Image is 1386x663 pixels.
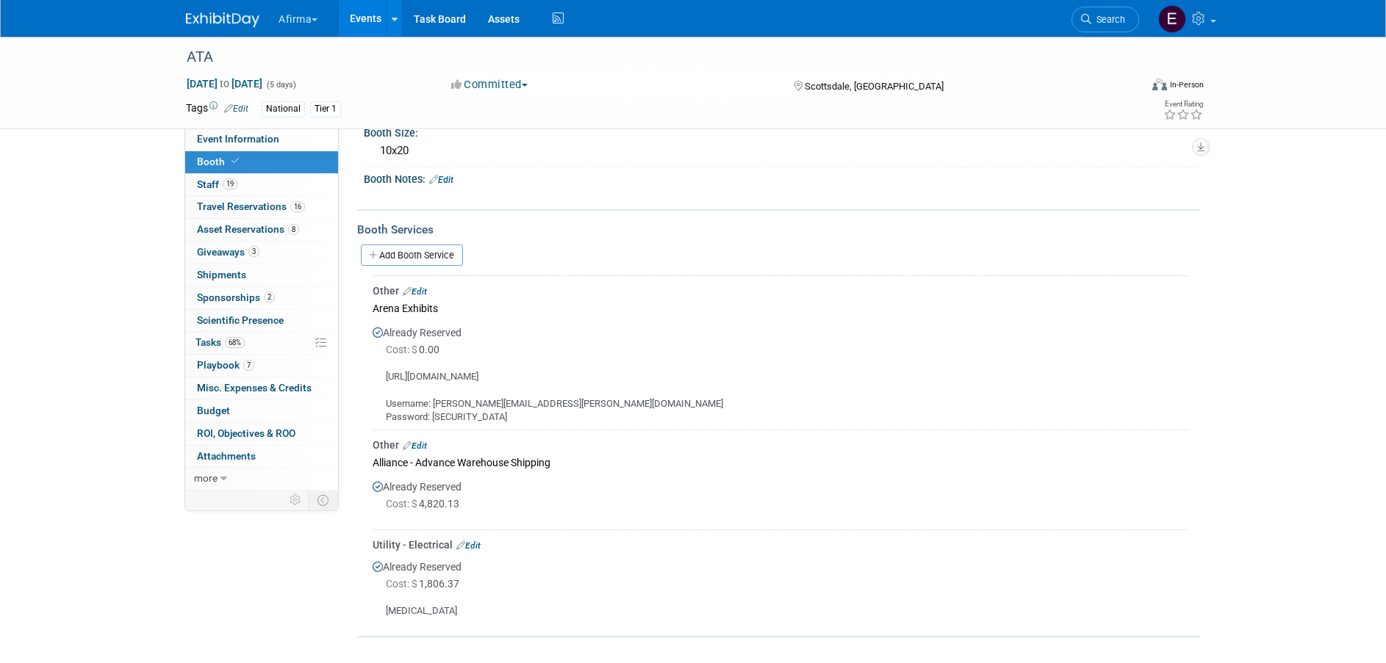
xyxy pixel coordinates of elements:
[386,344,445,355] span: 0.00
[185,310,338,332] a: Scientific Presence
[386,578,419,590] span: Cost: $
[1091,14,1125,25] span: Search
[197,156,242,167] span: Booth
[243,360,254,371] span: 7
[197,314,284,326] span: Scientific Presence
[805,81,944,92] span: Scottsdale, [GEOGRAPHIC_DATA]
[364,122,1200,140] div: Booth Size:
[186,101,248,117] td: Tags
[223,178,237,189] span: 19
[265,80,296,90] span: (5 days)
[197,359,254,371] span: Playbook
[185,174,338,196] a: Staff19
[185,264,338,286] a: Shipments
[197,269,246,280] span: Shipments
[373,358,1189,424] div: [URL][DOMAIN_NAME] Username: [PERSON_NAME][EMAIL_ADDRESS][PERSON_NAME][DOMAIN_NAME] Password: [SE...
[218,78,231,90] span: to
[185,128,338,151] a: Event Information
[403,286,427,297] a: Edit
[446,77,534,93] button: Committed
[373,552,1189,618] div: Already Reserved
[185,151,338,173] a: Booth
[1071,7,1139,32] a: Search
[373,438,1189,452] div: Other
[364,168,1200,187] div: Booth Notes:
[357,222,1200,238] div: Booth Services
[373,283,1189,298] div: Other
[1152,79,1167,90] img: Format-Inperson.png
[185,468,338,490] a: more
[197,405,230,416] span: Budget
[375,140,1189,162] div: 10x20
[185,242,338,264] a: Giveaways3
[373,537,1189,552] div: Utility - Electrical
[197,427,295,439] span: ROI, Objectives & ROO
[182,44,1117,70] div: ATA
[1169,79,1204,90] div: In-Person
[373,452,1189,472] div: Alliance - Advance Warehouse Shipping
[309,490,339,510] td: Toggle Event Tabs
[264,291,275,302] span: 2
[373,298,1189,318] div: Arena Exhibits
[224,104,248,114] a: Edit
[456,540,481,551] a: Edit
[386,498,465,510] span: 4,820.13
[185,355,338,377] a: Playbook7
[1158,5,1186,33] img: Emma Mitchell
[1163,101,1203,108] div: Event Rating
[290,201,305,212] span: 16
[197,382,312,394] span: Misc. Expenses & Credits
[262,101,305,117] div: National
[288,224,299,235] span: 8
[248,246,259,257] span: 3
[1052,76,1204,98] div: Event Format
[225,337,245,348] span: 68%
[197,291,275,303] span: Sponsorships
[194,472,218,484] span: more
[186,77,263,90] span: [DATE] [DATE]
[186,12,259,27] img: ExhibitDay
[195,336,245,348] span: Tasks
[185,196,338,218] a: Travel Reservations16
[386,578,465,590] span: 1,806.37
[197,450,256,462] span: Attachments
[185,400,338,422] a: Budget
[197,178,237,190] span: Staff
[185,446,338,468] a: Attachments
[373,593,1189,618] div: [MEDICAL_DATA]
[373,472,1189,524] div: Already Reserved
[429,175,453,185] a: Edit
[231,157,239,165] i: Booth reservation complete
[373,318,1189,424] div: Already Reserved
[386,498,419,510] span: Cost: $
[197,223,299,235] span: Asset Reservations
[185,332,338,354] a: Tasks68%
[386,344,419,355] span: Cost: $
[197,246,259,258] span: Giveaways
[361,244,463,266] a: Add Booth Service
[403,441,427,451] a: Edit
[197,133,279,145] span: Event Information
[197,200,305,212] span: Travel Reservations
[185,377,338,399] a: Misc. Expenses & Credits
[283,490,309,510] td: Personalize Event Tab Strip
[310,101,341,117] div: Tier 1
[185,219,338,241] a: Asset Reservations8
[185,287,338,309] a: Sponsorships2
[185,423,338,445] a: ROI, Objectives & ROO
